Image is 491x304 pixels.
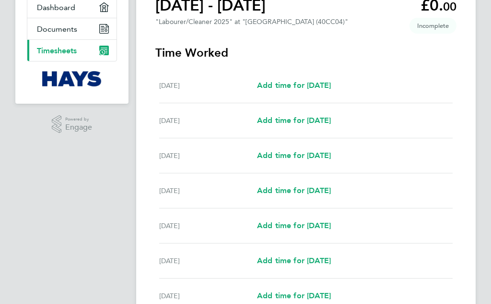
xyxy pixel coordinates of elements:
span: Add time for [DATE] [257,81,331,90]
span: Add time for [DATE] [257,291,331,300]
div: [DATE] [159,220,257,231]
span: Dashboard [37,3,75,12]
span: Add time for [DATE] [257,221,331,230]
span: This timesheet is Incomplete. [409,18,456,34]
div: "Labourer/Cleaner 2025" at "[GEOGRAPHIC_DATA] (40CC04)" [155,18,348,26]
a: Add time for [DATE] [257,220,331,231]
a: Add time for [DATE] [257,115,331,126]
h3: Time Worked [155,45,456,61]
img: hays-logo-retina.png [42,71,102,86]
a: Add time for [DATE] [257,150,331,161]
span: Timesheets [37,46,77,55]
a: Go to home page [27,71,117,86]
div: [DATE] [159,115,257,126]
div: [DATE] [159,255,257,267]
a: Documents [27,18,117,39]
a: Add time for [DATE] [257,290,331,302]
a: Powered byEngage [52,115,93,134]
span: Add time for [DATE] [257,186,331,195]
a: Timesheets [27,40,117,61]
a: Add time for [DATE] [257,185,331,196]
div: [DATE] [159,80,257,91]
a: Add time for [DATE] [257,255,331,267]
div: [DATE] [159,185,257,196]
span: Powered by [65,115,92,123]
span: Add time for [DATE] [257,256,331,265]
div: [DATE] [159,150,257,161]
span: Add time for [DATE] [257,151,331,160]
div: [DATE] [159,290,257,302]
span: Engage [65,123,92,132]
a: Add time for [DATE] [257,80,331,91]
span: Add time for [DATE] [257,116,331,125]
span: Documents [37,24,77,34]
